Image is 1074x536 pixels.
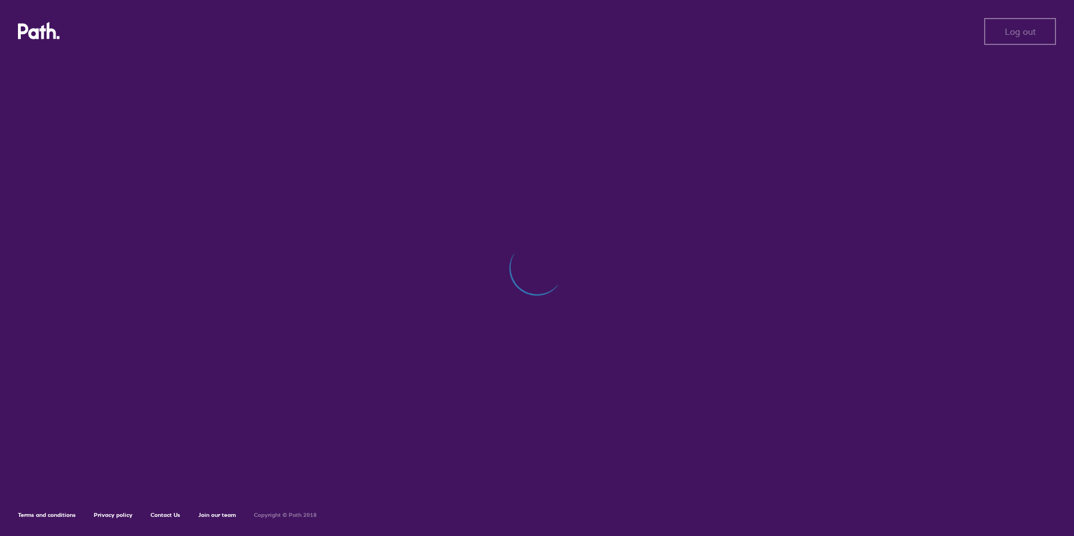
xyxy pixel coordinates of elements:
[254,512,317,519] h6: Copyright © Path 2018
[151,511,180,519] a: Contact Us
[984,18,1056,45] button: Log out
[1005,26,1036,37] span: Log out
[18,511,76,519] a: Terms and conditions
[198,511,236,519] a: Join our team
[94,511,133,519] a: Privacy policy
